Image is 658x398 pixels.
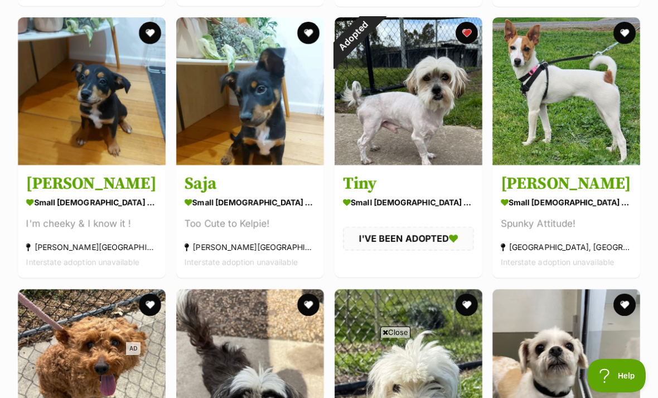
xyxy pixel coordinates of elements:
[185,195,316,211] div: small [DEMOGRAPHIC_DATA] Dog
[501,195,632,211] div: small [DEMOGRAPHIC_DATA] Dog
[501,217,632,232] div: Spunky Attitude!
[297,22,320,44] button: favourite
[26,217,157,232] div: I'm cheeky & I know it !
[185,217,316,232] div: Too Cute to Kelpie!
[501,174,632,195] h3: [PERSON_NAME]
[185,240,316,255] div: [PERSON_NAME][GEOGRAPHIC_DATA]
[139,294,161,316] button: favourite
[455,294,477,316] button: favourite
[501,258,614,267] span: Interstate adoption unavailable
[501,240,632,255] div: [GEOGRAPHIC_DATA], [GEOGRAPHIC_DATA]
[26,258,139,267] span: Interstate adoption unavailable
[26,195,157,211] div: small [DEMOGRAPHIC_DATA] Dog
[588,359,647,392] iframe: Help Scout Beacon - Open
[335,17,482,165] img: Tiny
[126,342,532,392] iframe: Advertisement
[343,195,474,211] div: small [DEMOGRAPHIC_DATA] Dog
[492,165,640,279] a: [PERSON_NAME] small [DEMOGRAPHIC_DATA] Dog Spunky Attitude! [GEOGRAPHIC_DATA], [GEOGRAPHIC_DATA] ...
[185,174,316,195] h3: Saja
[320,3,386,69] div: Adopted
[18,165,166,279] a: [PERSON_NAME] small [DEMOGRAPHIC_DATA] Dog I'm cheeky & I know it ! [PERSON_NAME][GEOGRAPHIC_DATA...
[185,258,298,267] span: Interstate adoption unavailable
[343,174,474,195] h3: Tiny
[343,227,474,251] div: I'VE BEEN ADOPTED
[26,240,157,255] div: [PERSON_NAME][GEOGRAPHIC_DATA]
[297,294,320,316] button: favourite
[335,156,482,167] a: Adopted
[176,17,324,165] img: Saja
[335,165,482,277] a: Tiny small [DEMOGRAPHIC_DATA] Dog I'VE BEEN ADOPTED favourite
[126,342,141,355] span: AD
[26,174,157,195] h3: [PERSON_NAME]
[139,22,161,44] button: favourite
[613,22,636,44] button: favourite
[492,17,640,165] img: Nellie
[176,165,324,279] a: Saja small [DEMOGRAPHIC_DATA] Dog Too Cute to Kelpie! [PERSON_NAME][GEOGRAPHIC_DATA] Interstate a...
[380,327,410,338] span: Close
[613,294,636,316] button: favourite
[18,17,166,165] img: Bobby
[455,22,477,44] button: favourite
